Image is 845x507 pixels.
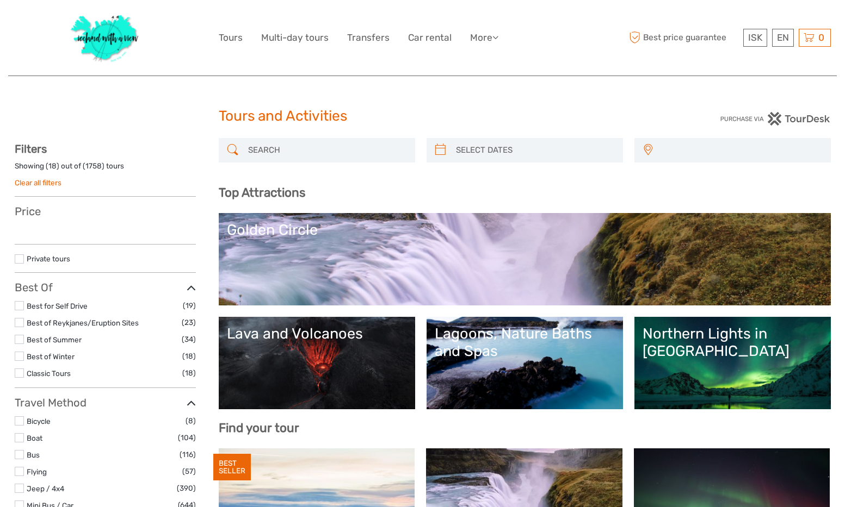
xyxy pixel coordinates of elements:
span: (57) [182,465,196,478]
span: (8) [186,415,196,427]
a: Northern Lights in [GEOGRAPHIC_DATA] [643,325,823,401]
a: Multi-day tours [261,30,329,46]
a: Classic Tours [27,369,71,378]
span: 0 [817,32,826,43]
span: (116) [180,448,196,461]
a: Tours [219,30,243,46]
span: (34) [182,333,196,346]
a: Best of Winter [27,352,75,361]
h3: Price [15,205,196,218]
div: Golden Circle [227,221,823,239]
h3: Best Of [15,281,196,294]
a: Best of Reykjanes/Eruption Sites [27,318,139,327]
img: PurchaseViaTourDesk.png [720,112,830,126]
div: BEST SELLER [213,454,251,481]
a: Lagoons, Nature Baths and Spas [435,325,615,401]
a: Car rental [408,30,452,46]
span: Best price guarantee [627,29,741,47]
span: (19) [183,299,196,312]
input: SELECT DATES [452,141,618,160]
h3: Travel Method [15,396,196,409]
label: 18 [48,161,57,171]
div: Showing ( ) out of ( ) tours [15,161,196,178]
a: Golden Circle [227,221,823,297]
a: Best of Summer [27,335,82,344]
span: ISK [748,32,762,43]
a: Bicycle [27,417,51,425]
label: 1758 [85,161,102,171]
a: Bus [27,450,40,459]
a: Transfers [347,30,390,46]
a: Best for Self Drive [27,302,88,310]
div: EN [772,29,794,47]
a: Flying [27,467,47,476]
span: (390) [177,482,196,495]
a: More [470,30,498,46]
a: Lava and Volcanoes [227,325,407,401]
b: Top Attractions [219,185,305,200]
img: 1077-ca632067-b948-436b-9c7a-efe9894e108b_logo_big.jpg [65,8,145,67]
span: (104) [178,431,196,444]
a: Private tours [27,254,70,263]
span: (18) [182,350,196,362]
h1: Tours and Activities [219,108,627,125]
a: Clear all filters [15,178,61,187]
span: (18) [182,367,196,379]
input: SEARCH [244,141,410,160]
b: Find your tour [219,421,299,435]
div: Lagoons, Nature Baths and Spas [435,325,615,360]
span: (23) [182,316,196,329]
div: Lava and Volcanoes [227,325,407,342]
div: Northern Lights in [GEOGRAPHIC_DATA] [643,325,823,360]
strong: Filters [15,142,47,155]
a: Boat [27,434,42,442]
a: Jeep / 4x4 [27,484,64,493]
